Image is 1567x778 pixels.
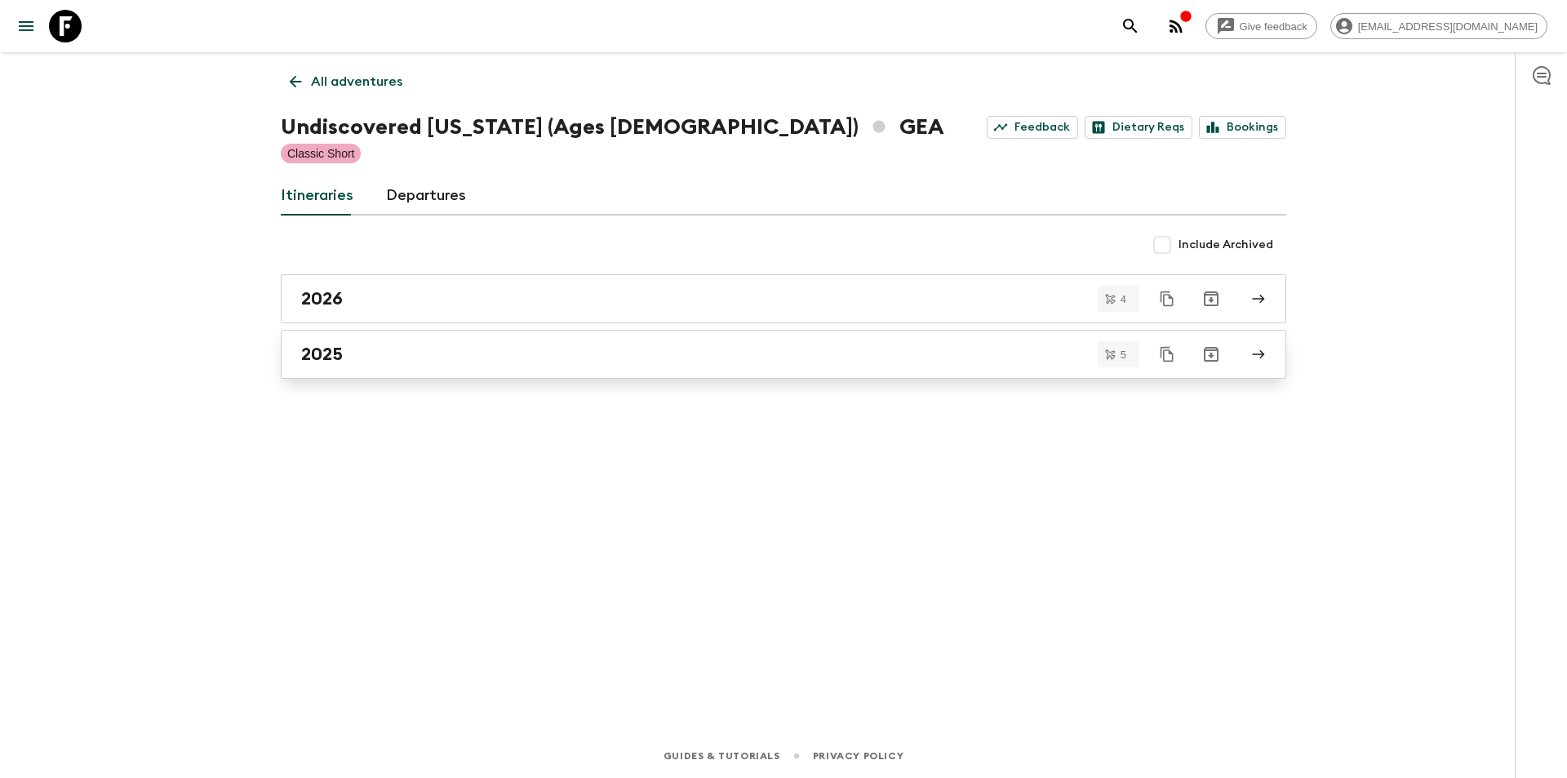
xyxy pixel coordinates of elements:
[1111,294,1136,305] span: 4
[1231,20,1316,33] span: Give feedback
[386,176,466,216] a: Departures
[10,10,42,42] button: menu
[1205,13,1317,39] a: Give feedback
[1349,20,1547,33] span: [EMAIL_ADDRESS][DOMAIN_NAME]
[1199,116,1286,139] a: Bookings
[281,65,411,98] a: All adventures
[1114,10,1147,42] button: search adventures
[1152,284,1182,313] button: Duplicate
[1111,349,1136,360] span: 5
[281,111,944,144] h1: Undiscovered [US_STATE] (Ages [DEMOGRAPHIC_DATA]) GEA
[281,330,1286,379] a: 2025
[1330,13,1547,39] div: [EMAIL_ADDRESS][DOMAIN_NAME]
[1085,116,1192,139] a: Dietary Reqs
[1152,340,1182,369] button: Duplicate
[281,176,353,216] a: Itineraries
[987,116,1078,139] a: Feedback
[1195,338,1227,371] button: Archive
[301,344,343,365] h2: 2025
[281,274,1286,323] a: 2026
[287,145,354,162] p: Classic Short
[311,72,402,91] p: All adventures
[664,747,780,765] a: Guides & Tutorials
[1195,282,1227,315] button: Archive
[301,288,343,309] h2: 2026
[813,747,903,765] a: Privacy Policy
[1179,237,1273,253] span: Include Archived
